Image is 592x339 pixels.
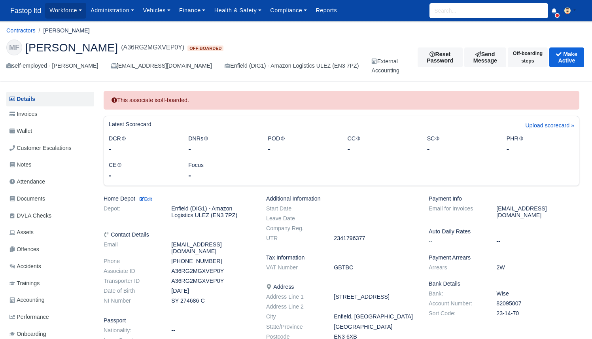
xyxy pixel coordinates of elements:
[371,57,399,75] div: External Accounting
[260,205,328,212] dt: Start Date
[165,268,260,275] dd: A36RG2MGXVEP0Y
[9,211,51,220] span: DVLA Checks
[6,27,36,34] a: Contractors
[421,134,501,154] div: SC
[423,238,490,245] dt: --
[262,134,341,154] div: POD
[260,225,328,232] dt: Company Reg.
[182,134,262,154] div: DNRs
[225,61,359,70] div: Enfield (DIG1) - Amazon Logistics ULEZ (EN3 7PZ)
[165,258,260,265] dd: [PHONE_NUMBER]
[6,92,94,106] a: Details
[260,324,328,330] dt: State/Province
[260,294,328,300] dt: Address Line 1
[25,42,118,53] span: [PERSON_NAME]
[165,278,260,284] dd: A36RG2MGXVEP0Y
[6,242,94,257] a: Offences
[6,3,45,19] a: Fastop ltd
[423,205,490,219] dt: Email for Invoices
[175,3,210,18] a: Finance
[104,231,254,238] h6: Contact Details
[165,205,260,219] dd: Enfield (DIG1) - Amazon Logistics ULEZ (EN3 7PZ)
[104,91,579,110] div: This associate is
[260,215,328,222] dt: Leave Date
[423,310,490,317] dt: Sort Code:
[9,110,37,119] span: Invoices
[418,47,463,67] button: Reset Password
[490,290,585,297] dd: Wise
[328,294,423,300] dd: [STREET_ADDRESS]
[260,235,328,242] dt: UTR
[328,313,423,320] dd: Enfield, [GEOGRAPHIC_DATA]
[429,3,548,18] input: Search...
[6,208,94,223] a: DVLA Checks
[165,288,260,294] dd: [DATE]
[266,284,417,290] h6: Address
[98,258,165,265] dt: Phone
[98,268,165,275] dt: Associate ID
[9,177,45,186] span: Attendance
[45,3,86,18] a: Workforce
[507,143,574,154] div: -
[109,170,176,181] div: -
[328,264,423,271] dd: GBTBC
[9,295,45,305] span: Accounting
[121,43,184,52] span: (A36RG2MGXVEP0Y)
[423,264,490,271] dt: Arrears
[266,254,417,261] h6: Tax Information
[9,330,46,339] span: Onboarding
[98,327,165,334] dt: Nationality:
[266,195,417,202] h6: Additional Information
[187,45,223,51] span: Off-boarded
[165,327,260,334] dd: --
[103,134,182,154] div: DCR
[429,195,579,202] h6: Payment Info
[188,143,256,154] div: -
[490,238,585,245] dd: --
[98,241,165,255] dt: Email
[464,47,506,67] a: Send Message
[490,310,585,317] dd: 23-14-70
[6,140,94,156] a: Customer Escalations
[6,309,94,325] a: Performance
[98,205,165,219] dt: Depot:
[188,170,256,181] div: -
[165,297,260,304] dd: SY 274686 C
[260,313,328,320] dt: City
[111,61,212,70] div: [EMAIL_ADDRESS][DOMAIN_NAME]
[490,205,585,219] dd: [EMAIL_ADDRESS][DOMAIN_NAME]
[268,143,335,154] div: -
[9,228,34,237] span: Assets
[260,303,328,310] dt: Address Line 2
[138,197,152,201] small: Edit
[423,300,490,307] dt: Account Number:
[9,144,72,153] span: Customer Escalations
[429,280,579,287] h6: Bank Details
[103,161,182,181] div: CE
[9,194,45,203] span: Documents
[165,241,260,255] dd: [EMAIL_ADDRESS][DOMAIN_NAME]
[6,292,94,308] a: Accounting
[427,143,495,154] div: -
[6,61,98,70] div: self-employed - [PERSON_NAME]
[0,33,592,82] div: Mauro Ferraz
[6,40,22,55] div: MF
[549,47,584,67] button: Make Active
[341,134,421,154] div: CC
[159,97,189,103] strong: off-boarded.
[423,290,490,297] dt: Bank:
[9,127,32,136] span: Wallet
[501,134,580,154] div: PHR
[6,157,94,172] a: Notes
[508,47,548,67] button: Off-boarding steps
[6,225,94,240] a: Assets
[526,121,574,134] a: Upload scorecard »
[210,3,266,18] a: Health & Safety
[490,264,585,271] dd: 2W
[104,317,254,324] h6: Passport
[6,106,94,122] a: Invoices
[266,3,311,18] a: Compliance
[429,228,579,235] h6: Auto Daily Rates
[6,276,94,291] a: Trainings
